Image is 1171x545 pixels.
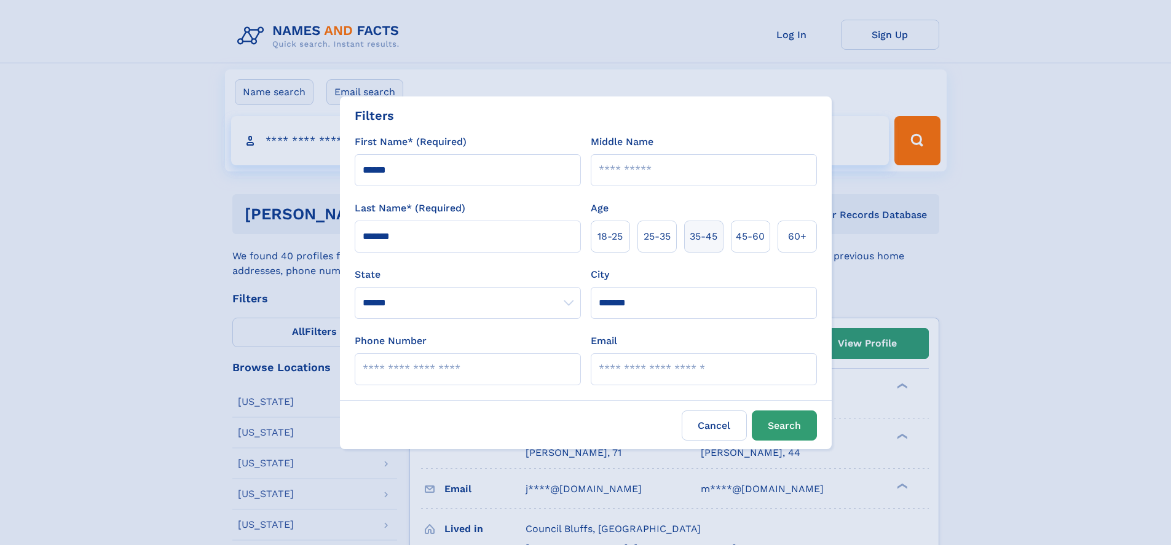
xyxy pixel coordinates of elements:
label: Email [591,334,617,348]
label: Cancel [682,410,747,441]
label: Phone Number [355,334,427,348]
label: First Name* (Required) [355,135,467,149]
button: Search [752,410,817,441]
span: 18‑25 [597,229,623,244]
label: Last Name* (Required) [355,201,465,216]
span: 60+ [788,229,806,244]
label: City [591,267,609,282]
span: 35‑45 [690,229,717,244]
label: Age [591,201,609,216]
span: 45‑60 [736,229,765,244]
span: 25‑35 [644,229,671,244]
label: State [355,267,581,282]
label: Middle Name [591,135,653,149]
div: Filters [355,106,394,125]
